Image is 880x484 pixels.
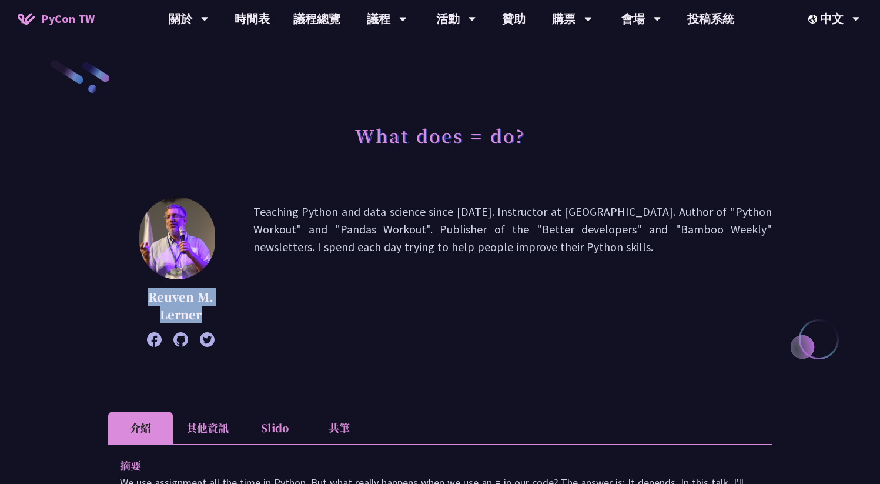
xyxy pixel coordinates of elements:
p: Reuven M. Lerner [138,288,224,323]
img: Locale Icon [808,15,820,24]
p: 摘要 [120,457,737,474]
img: Reuven M. Lerner [139,197,215,279]
li: 介紹 [108,412,173,444]
li: Slido [242,412,307,444]
li: 共筆 [307,412,372,444]
img: Home icon of PyCon TW 2025 [18,13,35,25]
p: Teaching Python and data science since [DATE]. Instructor at [GEOGRAPHIC_DATA]. Author of "Python... [253,203,772,341]
li: 其他資訊 [173,412,242,444]
span: PyCon TW [41,10,95,28]
a: PyCon TW [6,4,106,34]
h1: What does = do? [355,118,526,153]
